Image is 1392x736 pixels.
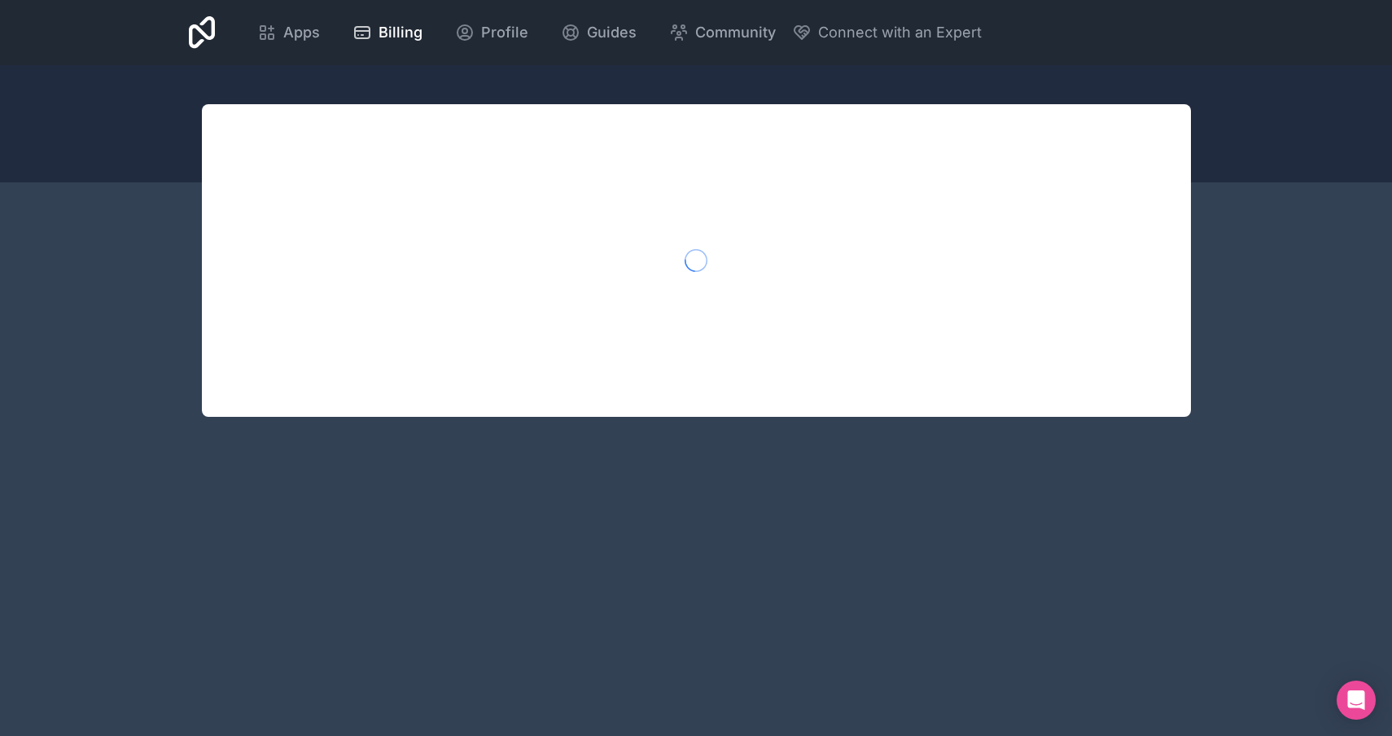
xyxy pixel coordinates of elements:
[818,21,982,44] span: Connect with an Expert
[548,15,650,50] a: Guides
[244,15,333,50] a: Apps
[792,21,982,44] button: Connect with an Expert
[283,21,320,44] span: Apps
[379,21,422,44] span: Billing
[339,15,436,50] a: Billing
[442,15,541,50] a: Profile
[656,15,789,50] a: Community
[695,21,776,44] span: Community
[1337,681,1376,720] div: Open Intercom Messenger
[481,21,528,44] span: Profile
[587,21,637,44] span: Guides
